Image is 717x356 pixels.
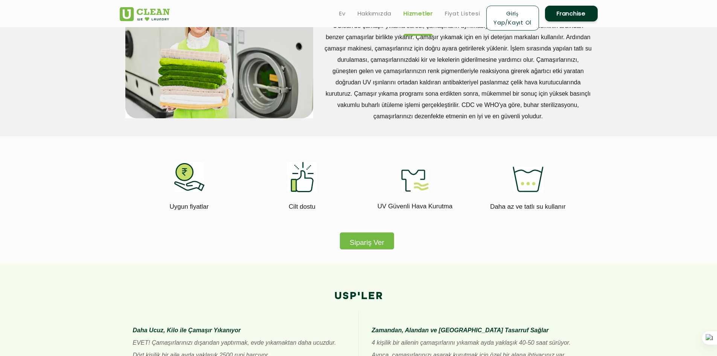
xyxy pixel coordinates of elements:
img: UClean Çamaşırhane ve Kuru Temizleme [120,7,170,21]
img: affordable_rates_11zon.webp [174,162,204,192]
a: Fiyat Listesi [445,9,480,18]
font: Hizmetler [403,9,433,17]
font: Fiyat Listesi [445,9,480,17]
font: Cilt dostu [289,203,315,210]
a: Giriş Yap/Kayıt Ol [486,6,539,31]
font: Zamandan, Alandan ve [GEOGRAPHIC_DATA] Tasarruf Sağlar [372,327,549,333]
a: Ev [339,9,346,18]
font: USP'ler [334,290,383,302]
font: Giriş Yap/Kayıt Ol [493,9,531,26]
font: Daha Ucuz, Kilo ile Çamaşır Yıkanıyor [133,327,241,333]
font: UClean'de çamaşır yıkama süreci, çamaşırların ayrılmasıyla başlar. Ayırma işleminin ardından benz... [324,23,592,119]
font: Ev [339,9,346,17]
font: Hakkımızda [358,9,392,17]
img: uses_less_fresh_water_11zon.webp [513,167,543,192]
font: Franchise [557,9,586,17]
a: Hakkımızda [358,9,392,18]
img: skin_friendly_11zon.webp [287,162,317,192]
img: uv_safe_air_drying_11zon.webp [401,170,429,192]
a: Hizmetler [403,9,433,18]
a: Franchise [545,6,598,21]
font: UV Güvenli Hava Kurutma [378,203,452,210]
button: Sipariş Ver [340,232,394,249]
font: Sipariş Ver [350,238,384,246]
font: Daha az ve tatlı su kullanır [490,203,565,210]
font: Uygun fiyatlar [170,203,209,210]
